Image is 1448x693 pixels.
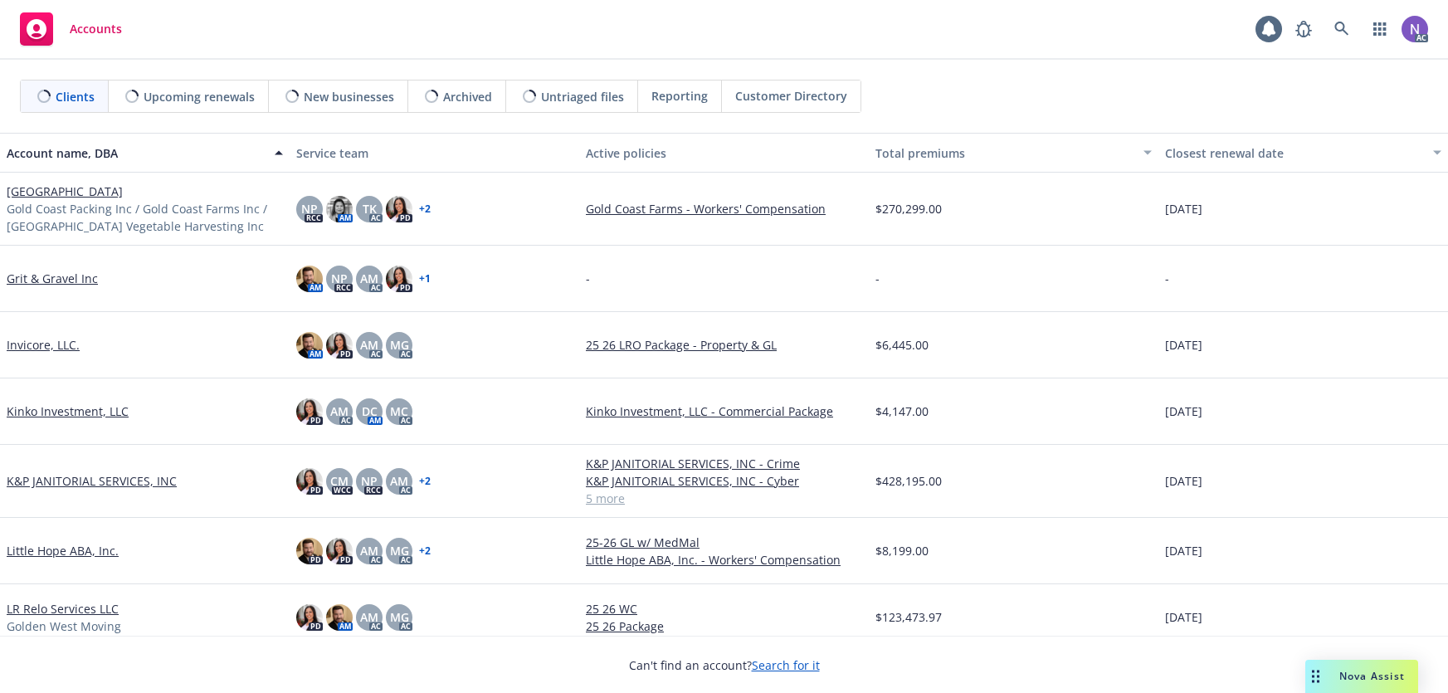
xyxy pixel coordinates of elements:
[290,133,579,173] button: Service team
[361,472,378,490] span: NP
[296,538,323,564] img: photo
[1305,660,1418,693] button: Nova Assist
[875,270,880,287] span: -
[326,538,353,564] img: photo
[735,87,847,105] span: Customer Directory
[1165,403,1202,420] span: [DATE]
[1165,472,1202,490] span: [DATE]
[390,403,408,420] span: MC
[1165,542,1202,559] span: [DATE]
[7,472,177,490] a: K&P JANITORIAL SERVICES, INC
[1363,12,1397,46] a: Switch app
[296,266,323,292] img: photo
[586,200,862,217] a: Gold Coast Farms - Workers' Compensation
[586,617,862,635] a: 25 26 Package
[875,403,929,420] span: $4,147.00
[7,270,98,287] a: Grit & Gravel Inc
[301,200,318,217] span: NP
[390,608,409,626] span: MG
[586,551,862,569] a: Little Hope ABA, Inc. - Workers' Compensation
[579,133,869,173] button: Active policies
[419,546,431,556] a: + 2
[386,196,412,222] img: photo
[7,200,283,235] span: Gold Coast Packing Inc / Gold Coast Farms Inc / [GEOGRAPHIC_DATA] Vegetable Harvesting Inc
[1325,12,1358,46] a: Search
[875,472,942,490] span: $428,195.00
[586,534,862,551] a: 25-26 GL w/ MedMal
[586,144,862,162] div: Active policies
[875,542,929,559] span: $8,199.00
[541,88,624,105] span: Untriaged files
[1165,608,1202,626] span: [DATE]
[7,336,80,354] a: Invicore, LLC.
[296,144,573,162] div: Service team
[360,608,378,626] span: AM
[390,336,409,354] span: MG
[362,403,378,420] span: DC
[1165,336,1202,354] span: [DATE]
[1339,669,1405,683] span: Nova Assist
[586,600,862,617] a: 25 26 WC
[304,88,394,105] span: New businesses
[360,270,378,287] span: AM
[586,336,862,354] a: 25 26 LRO Package - Property & GL
[1305,660,1326,693] div: Drag to move
[586,472,862,490] a: K&P JANITORIAL SERVICES, INC - Cyber
[70,22,122,36] span: Accounts
[363,200,377,217] span: TK
[360,336,378,354] span: AM
[326,196,353,222] img: photo
[7,403,129,420] a: Kinko Investment, LLC
[386,266,412,292] img: photo
[443,88,492,105] span: Archived
[390,542,409,559] span: MG
[7,144,265,162] div: Account name, DBA
[1165,270,1169,287] span: -
[1165,144,1423,162] div: Closest renewal date
[7,617,121,635] span: Golden West Moving
[144,88,255,105] span: Upcoming renewals
[419,476,431,486] a: + 2
[296,604,323,631] img: photo
[419,274,431,284] a: + 1
[360,542,378,559] span: AM
[326,332,353,359] img: photo
[296,332,323,359] img: photo
[56,88,95,105] span: Clients
[330,472,349,490] span: CM
[586,455,862,472] a: K&P JANITORIAL SERVICES, INC - Crime
[1158,133,1448,173] button: Closest renewal date
[7,600,119,617] a: LR Relo Services LLC
[869,133,1158,173] button: Total premiums
[296,398,323,425] img: photo
[1402,16,1428,42] img: photo
[875,200,942,217] span: $270,299.00
[296,468,323,495] img: photo
[1287,12,1320,46] a: Report a Bug
[326,604,353,631] img: photo
[875,144,1134,162] div: Total premiums
[629,656,820,674] span: Can't find an account?
[875,608,942,626] span: $123,473.97
[7,183,123,200] a: [GEOGRAPHIC_DATA]
[419,204,431,214] a: + 2
[586,270,590,287] span: -
[330,403,349,420] span: AM
[651,87,708,105] span: Reporting
[1165,200,1202,217] span: [DATE]
[7,542,119,559] a: Little Hope ABA, Inc.
[390,472,408,490] span: AM
[752,657,820,673] a: Search for it
[586,490,862,507] a: 5 more
[13,6,129,52] a: Accounts
[586,403,862,420] a: Kinko Investment, LLC - Commercial Package
[331,270,348,287] span: NP
[875,336,929,354] span: $6,445.00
